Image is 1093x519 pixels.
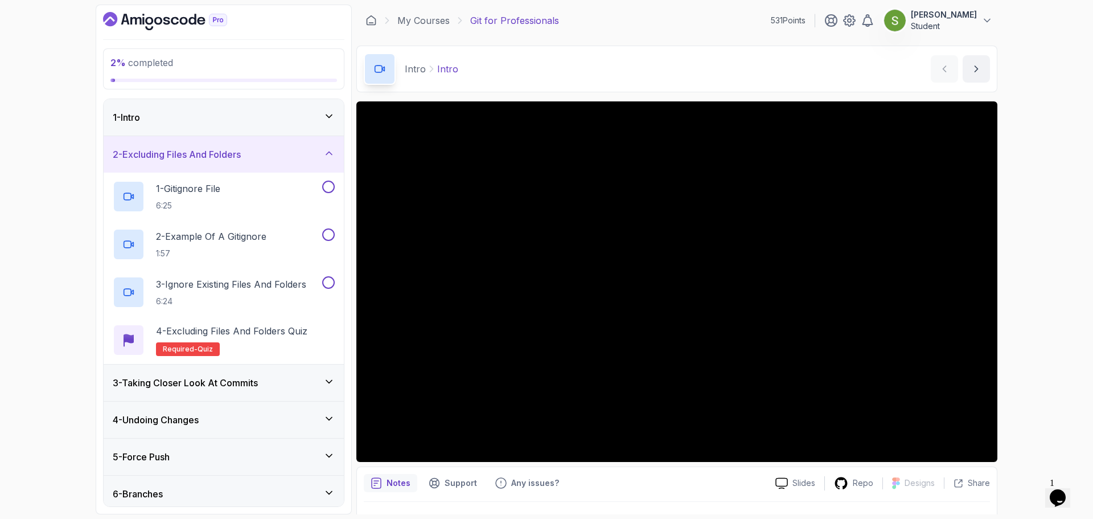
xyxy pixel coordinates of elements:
[825,476,882,491] a: Repo
[771,15,806,26] p: 531 Points
[488,474,566,492] button: Feedback button
[356,101,997,462] iframe: 1 - Intro
[113,450,170,464] h3: 5 - Force Push
[766,477,824,489] a: Slides
[104,476,344,512] button: 6-Branches
[156,277,306,291] p: 3 - Ignore Existing Files And Folders
[156,230,266,243] p: 2 - Example Of A Gitignore
[884,10,906,31] img: user profile image
[792,477,815,489] p: Slides
[422,474,484,492] button: Support button
[364,474,417,492] button: notes button
[156,324,307,338] p: 4 - Excluding Files and Folders Quiz
[113,276,335,308] button: 3-Ignore Existing Files And Folders6:24
[944,477,990,489] button: Share
[104,439,344,475] button: 5-Force Push
[445,477,477,489] p: Support
[437,62,458,76] p: Intro
[113,376,258,390] h3: 3 - Taking Closer Look At Commits
[884,9,993,32] button: user profile image[PERSON_NAME]Student
[104,365,344,401] button: 3-Taking Closer Look At Commits
[156,248,266,259] p: 1:57
[911,21,977,32] p: Student
[905,477,935,489] p: Designs
[1045,473,1082,508] iframe: chat widget
[156,296,306,307] p: 6:24
[968,477,990,489] p: Share
[511,477,559,489] p: Any issues?
[113,111,140,124] h3: 1 - Intro
[397,14,450,27] a: My Courses
[104,136,344,173] button: 2-Excluding Files And Folders
[911,9,977,21] p: [PERSON_NAME]
[113,324,335,356] button: 4-Excluding Files and Folders QuizRequired-quiz
[163,345,198,354] span: Required-
[931,55,958,83] button: previous content
[110,57,173,68] span: completed
[104,402,344,438] button: 4-Undoing Changes
[156,200,220,211] p: 6:25
[963,55,990,83] button: next content
[104,99,344,136] button: 1-Intro
[113,487,163,501] h3: 6 - Branches
[110,57,126,68] span: 2 %
[113,228,335,260] button: 2-Example Of A Gitignore1:57
[365,15,377,26] a: Dashboard
[470,14,559,27] p: Git for Professionals
[405,62,426,76] p: Intro
[156,182,220,195] p: 1 - Gitignore File
[103,12,253,30] a: Dashboard
[853,477,873,489] p: Repo
[113,148,241,161] h3: 2 - Excluding Files And Folders
[113,181,335,212] button: 1-Gitignore File6:25
[198,345,213,354] span: quiz
[113,413,199,427] h3: 4 - Undoing Changes
[387,477,410,489] p: Notes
